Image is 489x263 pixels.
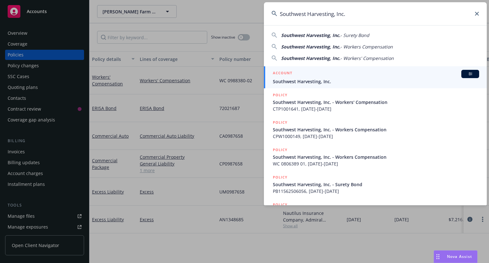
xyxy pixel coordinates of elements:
h5: POLICY [273,201,287,208]
span: Nova Assist [447,254,472,259]
a: POLICYSouthwest Harvesting, Inc. - Workers CompensationCPW1000149, [DATE]-[DATE] [264,116,487,143]
span: CPW1000149, [DATE]-[DATE] [273,133,479,140]
span: Southwest Harvesting, Inc. - Workers' Compensation [273,99,479,106]
a: POLICY [264,198,487,225]
a: POLICYSouthwest Harvesting, Inc. - Workers CompensationWC 0806389 01, [DATE]-[DATE] [264,143,487,171]
span: Southwest Harvesting, Inc. - Workers Compensation [273,126,479,133]
span: Southwest Harvesting, Inc. [281,32,340,38]
h5: POLICY [273,92,287,98]
h5: POLICY [273,147,287,153]
button: Nova Assist [434,250,478,263]
span: PB11562506056, [DATE]-[DATE] [273,188,479,194]
a: POLICYSouthwest Harvesting, Inc. - Workers' CompensationCTP1001641, [DATE]-[DATE] [264,88,487,116]
h5: ACCOUNT [273,70,292,77]
span: - Surety Bond [340,32,369,38]
span: - Workers' Compensation [340,55,394,61]
div: Drag to move [434,251,442,263]
a: ACCOUNTBISouthwest Harvesting, Inc. [264,66,487,88]
h5: POLICY [273,119,287,126]
span: CTP1001641, [DATE]-[DATE] [273,106,479,112]
span: BI [464,71,477,77]
span: - Workers Compensation [340,44,393,50]
span: Southwest Harvesting, Inc. - Surety Bond [273,181,479,188]
span: Southwest Harvesting, Inc. [281,44,340,50]
span: Southwest Harvesting, Inc. [281,55,340,61]
h5: POLICY [273,174,287,180]
span: Southwest Harvesting, Inc. - Workers Compensation [273,154,479,160]
a: POLICYSouthwest Harvesting, Inc. - Surety BondPB11562506056, [DATE]-[DATE] [264,171,487,198]
span: Southwest Harvesting, Inc. [273,78,479,85]
input: Search... [264,2,487,25]
span: WC 0806389 01, [DATE]-[DATE] [273,160,479,167]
